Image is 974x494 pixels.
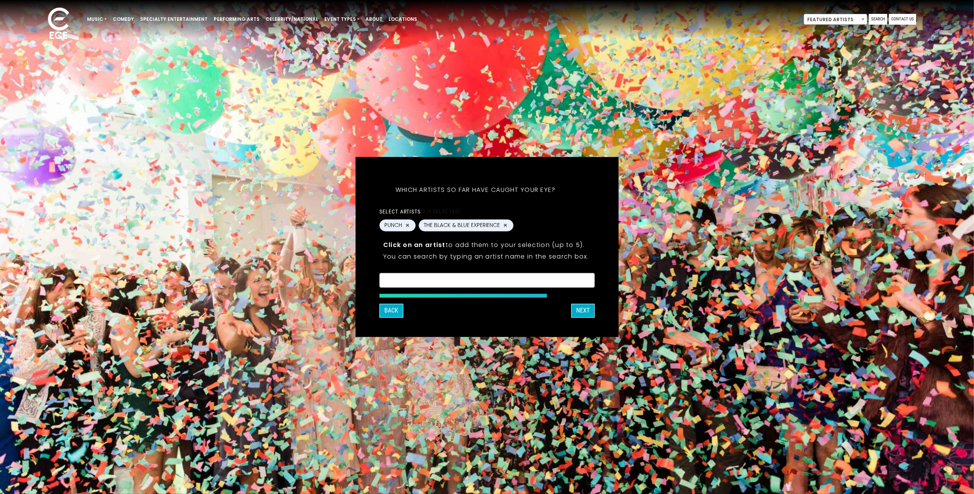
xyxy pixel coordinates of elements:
[421,209,461,215] span: (2/5 selected)
[379,304,403,318] button: Back
[869,14,887,25] a: Search
[110,13,137,26] a: Comedy
[383,240,591,250] p: to add them to your selection (up to 5).
[321,13,362,26] a: Event Types
[383,252,591,262] p: You can search by typing an artist name in the search box.
[424,222,500,230] span: THE BLACK & BLUE EXPERIENCE
[804,14,867,25] span: Featured Artists
[386,13,420,26] a: Locations
[502,222,508,229] button: Remove THE BLACK & BLUE EXPERIENCE
[889,14,916,25] a: Contact Us
[379,176,572,204] h5: Which artists so far have caught your eye?
[39,5,78,43] img: ece_new_logo_whitev2-1.png
[384,278,590,285] textarea: Search
[404,222,411,229] button: Remove PUNCH
[84,13,110,26] a: Music
[263,13,321,26] a: Celebrity/National
[383,241,446,250] strong: Click on an artist
[804,14,867,25] span: Featured Artists
[379,208,461,215] label: Select artists
[211,13,263,26] a: Performing Arts
[362,13,386,26] a: About
[384,222,402,230] span: PUNCH
[137,13,211,26] a: Specialty Entertainment
[571,304,595,318] button: NEXT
